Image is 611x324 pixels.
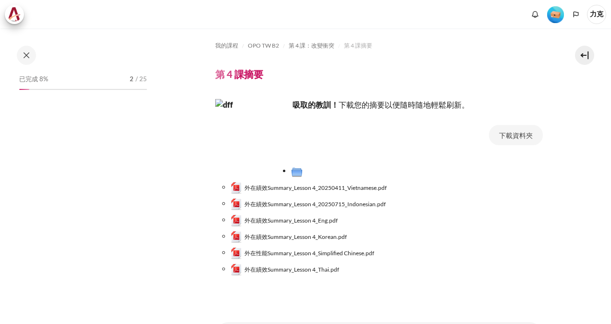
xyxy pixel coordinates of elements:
[293,100,339,109] strong: 吸取的教訓！
[231,182,387,194] a: 外在績效Summary_Lesson 4_20250411_Vietnamese.pdf外在績效Summary_Lesson 4_20250411_Vietnamese.pdf
[244,265,339,274] span: 外在績效Summary_Lesson 4_Thai.pdf
[215,41,238,50] span: 我的課程
[231,215,338,226] a: 外在績效Summary_Lesson 4_Eng.pdf外在績效Summary_Lesson 4_Eng.pdf
[244,184,387,192] span: 外在績效Summary_Lesson 4_20250411_Vietnamese.pdf
[215,40,238,51] a: 我的課程
[587,5,606,24] a: 使用者功能表
[231,231,242,243] img: Outward Performance Summary_Lesson 4_Korean.pdf
[231,264,242,275] img: Outward Performance Summary_Lesson 4_Thai.pdf
[130,75,134,84] span: 2
[231,182,242,194] img: Outward Performance Summary_Lesson 4_20250411_Vietnamese.pdf
[248,41,279,50] span: OPO TW B2
[231,215,242,226] img: Outward Performance Summary_Lesson 4_Eng.pdf
[587,5,606,24] span: 力克
[215,99,287,171] img: dff
[8,7,21,22] img: 建築
[244,200,386,209] span: 外在績效Summary_Lesson 4_20250715_Indonesian.pdf
[569,7,583,22] button: 語言
[547,6,564,23] img: 等級 #1
[344,41,372,50] span: 第 4 課摘要
[543,5,568,23] a: 等級 #1
[19,89,29,90] div: 8%
[231,199,386,210] a: 外在績效Summary_Lesson 4_20250715_Indonesian.pdf外在績效Summary_Lesson 4_20250715_Indonesian.pdf
[244,233,347,241] span: 外在績效Summary_Lesson 4_Korean.pdf
[5,5,29,24] a: 建築 Architeck
[528,7,542,22] div: 顯示沒有新通知的通知視窗
[248,40,279,51] a: OPO TW B2
[19,75,48,84] span: 已完成 8%
[135,75,147,84] span: / 25
[231,248,242,259] img: Outward Performance Summary_Lesson 4_Simplified Chinese.pdf
[489,125,543,145] button: 下載資料夾
[231,231,347,243] a: 外在績效Summary_Lesson 4_Korean.pdf外在績效Summary_Lesson 4_Korean.pdf
[231,199,242,210] img: Outward Performance Summary_Lesson 4_20250715_Indonesian.pdf
[244,249,374,258] span: 外在性能Summary_Lesson 4_Simplified Chinese.pdf
[293,100,469,109] font: 下載您的摘要以便隨時隨地輕鬆刷新。
[215,38,543,53] nav: 導覽列
[231,264,340,275] a: 外在績效Summary_Lesson 4_Thai.pdf外在績效Summary_Lesson 4_Thai.pdf
[244,216,338,225] span: 外在績效Summary_Lesson 4_Eng.pdf
[547,5,564,23] div: 等級 #1
[289,40,334,51] a: 第 4 課：改變衝突
[289,41,334,50] span: 第 4 課：改變衝突
[344,40,372,51] a: 第 4 課摘要
[231,248,375,259] a: 外在性能Summary_Lesson 4_Simplified Chinese.pdf外在性能Summary_Lesson 4_Simplified Chinese.pdf
[215,68,263,80] h4: 第 4 課摘要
